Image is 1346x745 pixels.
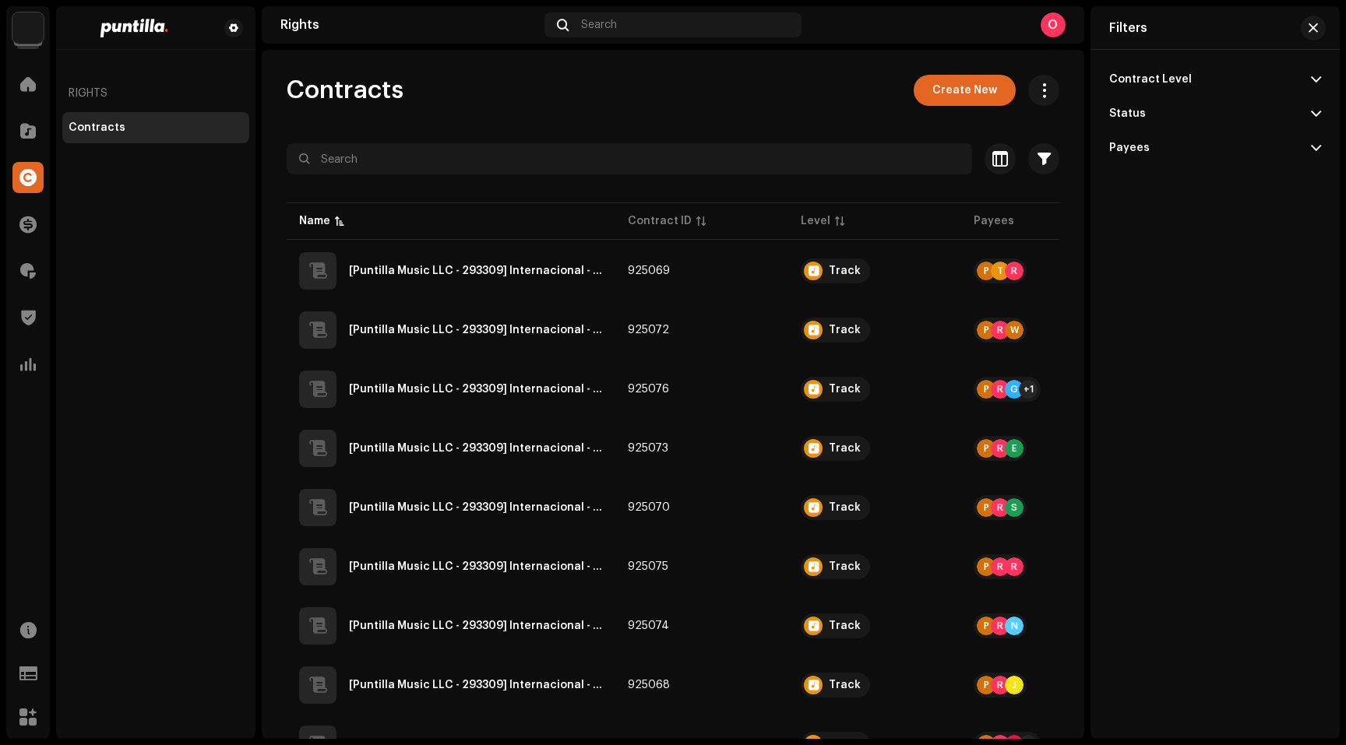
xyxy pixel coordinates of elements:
[801,436,949,461] span: Track
[349,443,603,454] div: [Puntilla Music LLC - 293309] Internacional - Mala Suerte - QZEZZ2400177
[932,75,997,106] span: Create New
[69,19,199,37] img: 2b818475-bbf4-4b98-bec1-5711c409c9dc
[801,613,949,638] span: Track
[581,19,617,31] span: Search
[829,384,861,395] div: Track
[991,557,1010,576] div: R
[991,439,1010,458] div: R
[829,680,861,691] div: Track
[977,321,995,339] div: P
[977,498,995,517] div: P
[977,439,995,458] div: P
[977,380,995,399] div: P
[801,318,949,343] span: Track
[829,561,861,572] div: Track
[349,502,603,513] div: [Puntilla Music LLC - 293309] Internacional - Naufragar en Ti - QZEZZ2300354
[12,12,44,44] img: a6437e74-8c8e-4f74-a1ce-131745af0155
[1041,12,1066,37] div: O
[349,680,603,691] div: [Puntilla Music LLC - 293309] Internacional - Sábado - QZEZZ2400359
[991,617,1010,635] div: R
[349,384,603,395] div: [Puntilla Music LLC - 293309] Internacional - Leila - QZEZZ2400094
[829,443,861,454] div: Track
[991,262,1010,280] div: T
[991,676,1010,694] div: R
[1005,557,1024,576] div: R
[62,75,249,112] re-a-nav-header: Rights
[801,673,949,698] span: Track
[628,265,670,276] span: 925069
[914,75,1016,106] button: Create New
[628,680,670,691] span: 925068
[1005,676,1024,694] div: J
[287,143,972,174] input: Search
[280,19,538,31] div: Rights
[801,554,949,579] span: Track
[349,620,603,631] div: [Puntilla Music LLC - 293309] Internacional - Romántica - QZEZZ2300044
[977,617,995,635] div: P
[829,502,861,513] div: Track
[349,561,603,572] div: [Puntilla Music LLC - 293309] Internacional - Que Locura - QZEZZ2400361
[69,121,125,134] div: Contracts
[287,75,403,106] span: Contracts
[628,620,669,631] span: 925074
[628,561,668,572] span: 925075
[1005,439,1024,458] div: E
[349,265,603,276] div: [Puntilla Music LLC - 293309] Internacional - Bella - QZEZZ2400360
[801,495,949,520] span: Track
[801,377,949,402] span: Track
[829,265,861,276] div: Track
[628,384,669,395] span: 925076
[299,213,330,229] div: Name
[977,262,995,280] div: P
[628,443,668,454] span: 925073
[628,325,669,336] span: 925072
[1005,262,1024,280] div: R
[628,213,692,229] div: Contract ID
[829,325,861,336] div: Track
[349,325,603,336] div: [Puntilla Music LLC - 293309] Internacional - Esa Mujer A Mi Me Gusta - QZEZZ2300562
[991,321,1010,339] div: R
[977,676,995,694] div: P
[991,498,1010,517] div: R
[977,557,995,576] div: P
[1005,617,1024,635] div: N
[829,620,861,631] div: Track
[801,213,830,229] div: Level
[62,112,249,143] re-m-nav-item: Contracts
[628,502,670,513] span: 925070
[1005,498,1024,517] div: S
[991,380,1010,399] div: R
[1005,380,1024,399] div: G
[1005,321,1024,339] div: W
[801,258,949,283] span: Track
